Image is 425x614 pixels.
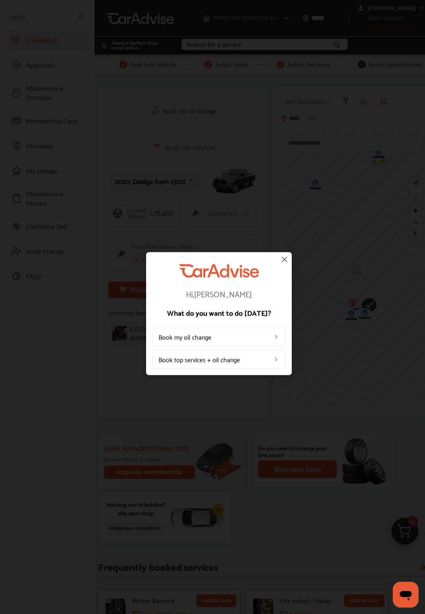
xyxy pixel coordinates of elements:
[153,327,285,346] a: Book my oil change
[179,264,259,277] img: CarAdvise Logo
[393,582,419,608] iframe: Button to launch messaging window
[153,309,285,316] p: What do you want to do [DATE]?
[280,254,289,264] img: close-icon.a004319c.svg
[273,333,279,340] img: left_arrow_icon.0f472efe.svg
[153,350,285,368] a: Book top services + oil change
[153,289,285,298] p: Hi, [PERSON_NAME]
[273,356,279,362] img: left_arrow_icon.0f472efe.svg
